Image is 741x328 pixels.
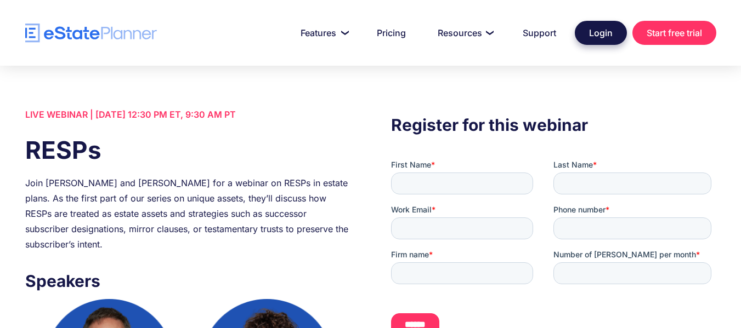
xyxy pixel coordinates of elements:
[510,22,569,44] a: Support
[575,21,627,45] a: Login
[425,22,504,44] a: Resources
[632,21,716,45] a: Start free trial
[364,22,419,44] a: Pricing
[25,175,350,252] div: Join [PERSON_NAME] and [PERSON_NAME] for a webinar on RESPs in estate plans. As the first part of...
[25,107,350,122] div: LIVE WEBINAR | [DATE] 12:30 PM ET, 9:30 AM PT
[25,133,350,167] h1: RESPs
[287,22,358,44] a: Features
[25,268,350,294] h3: Speakers
[25,24,157,43] a: home
[391,112,716,137] h3: Register for this webinar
